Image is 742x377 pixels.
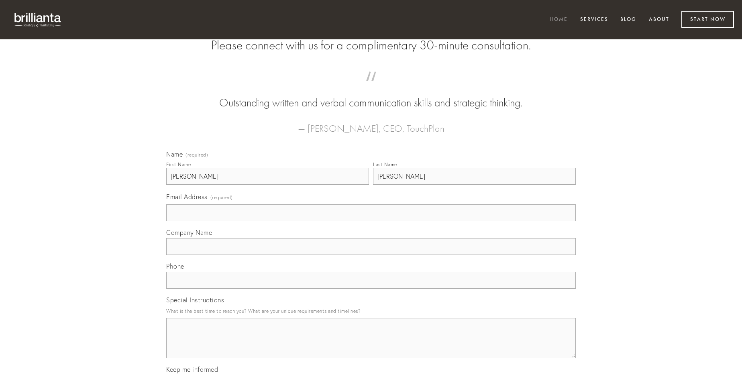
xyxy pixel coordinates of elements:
[166,365,218,373] span: Keep me informed
[179,79,563,111] blockquote: Outstanding written and verbal communication skills and strategic thinking.
[615,13,642,26] a: Blog
[210,192,233,203] span: (required)
[166,38,576,53] h2: Please connect with us for a complimentary 30-minute consultation.
[166,193,208,201] span: Email Address
[166,161,191,167] div: First Name
[185,153,208,157] span: (required)
[179,79,563,95] span: “
[681,11,734,28] a: Start Now
[166,306,576,316] p: What is the best time to reach you? What are your unique requirements and timelines?
[166,228,212,236] span: Company Name
[166,262,184,270] span: Phone
[166,150,183,158] span: Name
[8,8,68,31] img: brillianta - research, strategy, marketing
[373,161,397,167] div: Last Name
[545,13,573,26] a: Home
[166,296,224,304] span: Special Instructions
[575,13,614,26] a: Services
[644,13,675,26] a: About
[179,111,563,137] figcaption: — [PERSON_NAME], CEO, TouchPlan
